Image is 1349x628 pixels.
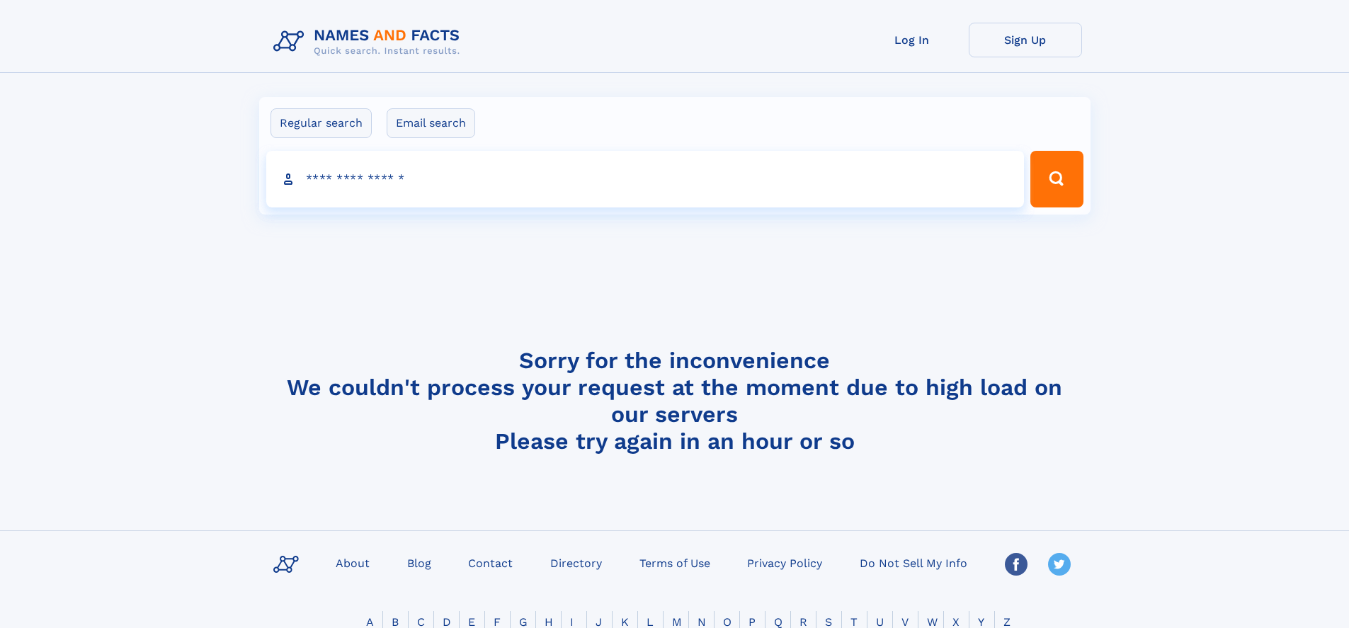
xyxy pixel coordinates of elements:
a: Blog [402,552,437,573]
label: Email search [387,108,475,138]
input: search input [266,151,1025,207]
a: Log In [855,23,969,57]
h4: Sorry for the inconvenience We couldn't process your request at the moment due to high load on ou... [268,347,1082,455]
a: Directory [545,552,608,573]
a: Sign Up [969,23,1082,57]
a: Do Not Sell My Info [854,552,973,573]
img: Twitter [1048,553,1071,576]
label: Regular search [271,108,372,138]
a: About [330,552,375,573]
a: Contact [462,552,518,573]
a: Terms of Use [634,552,716,573]
a: Privacy Policy [741,552,828,573]
button: Search Button [1030,151,1083,207]
img: Logo Names and Facts [268,23,472,61]
img: Facebook [1005,553,1028,576]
